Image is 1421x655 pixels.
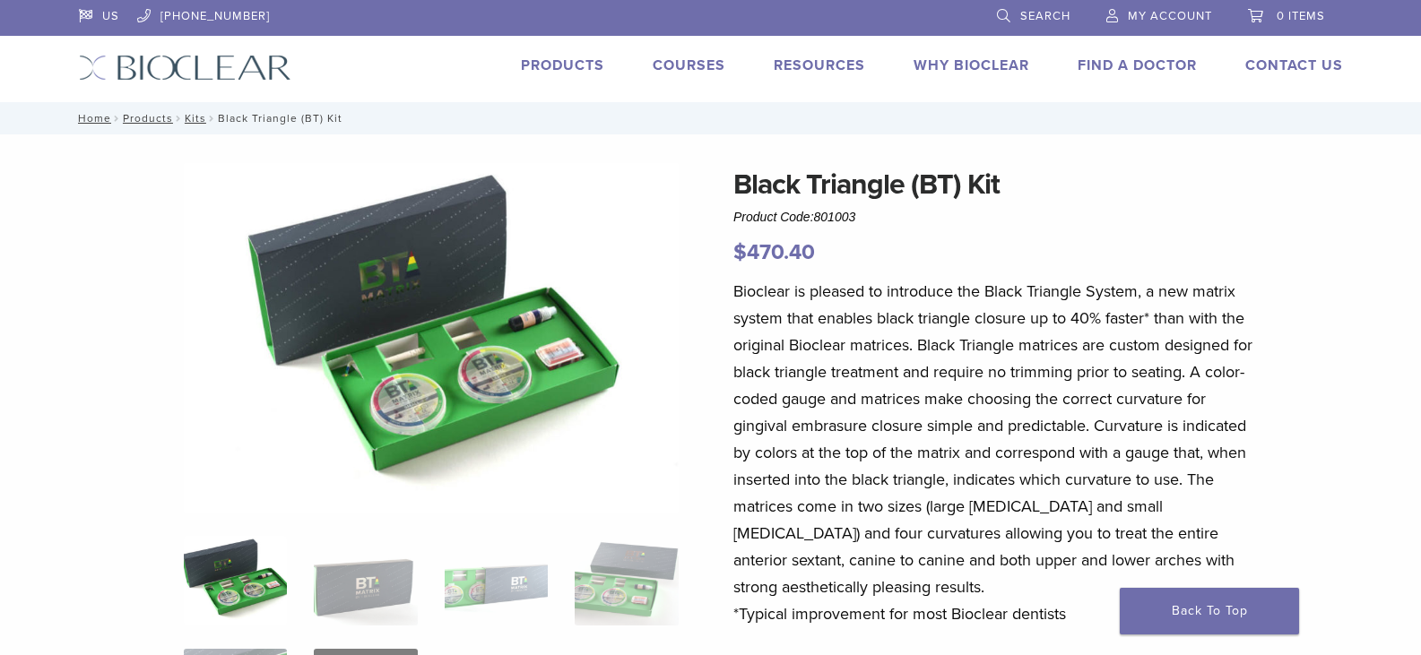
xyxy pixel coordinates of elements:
img: Black Triangle (BT) Kit - Image 3 [445,536,548,625]
a: Find A Doctor [1078,56,1197,74]
nav: Black Triangle (BT) Kit [65,102,1356,134]
span: $ [733,239,747,265]
a: Home [73,112,111,125]
span: 801003 [814,210,856,224]
a: Products [123,112,173,125]
span: / [206,114,218,123]
span: / [173,114,185,123]
a: Back To Top [1120,588,1299,634]
a: Contact Us [1245,56,1343,74]
img: Bioclear [79,55,291,81]
span: Search [1020,9,1070,23]
a: Courses [653,56,725,74]
bdi: 470.40 [733,239,815,265]
img: Black Triangle (BT) Kit - Image 4 [575,536,678,625]
span: My Account [1128,9,1212,23]
h1: Black Triangle (BT) Kit [733,163,1261,206]
a: Resources [774,56,865,74]
p: Bioclear is pleased to introduce the Black Triangle System, a new matrix system that enables blac... [733,278,1261,627]
span: / [111,114,123,123]
a: Products [521,56,604,74]
a: Kits [185,112,206,125]
img: Intro-Black-Triangle-Kit-6-Copy-e1548792917662-324x324.jpg [184,536,287,625]
span: 0 items [1277,9,1325,23]
a: Why Bioclear [914,56,1029,74]
img: Black Triangle (BT) Kit - Image 2 [314,536,417,625]
span: Product Code: [733,210,855,224]
img: Intro Black Triangle Kit-6 - Copy [184,163,679,513]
